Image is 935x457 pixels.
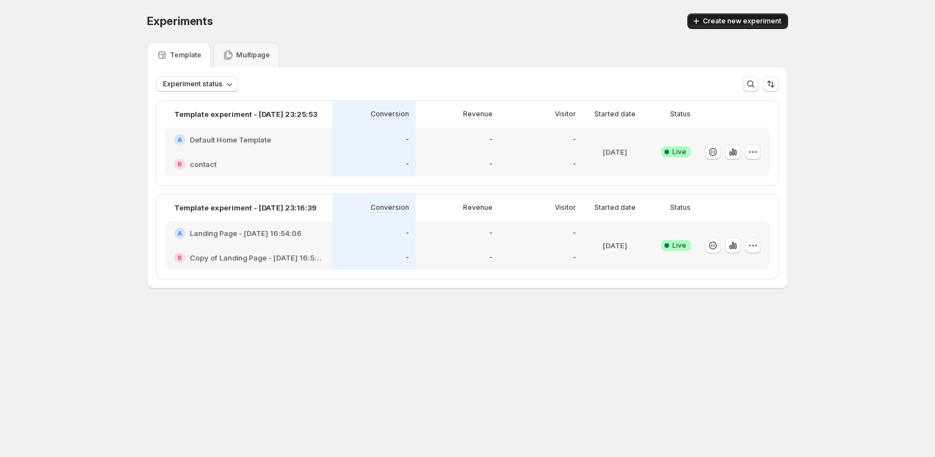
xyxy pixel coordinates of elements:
p: Conversion [371,110,409,119]
p: Started date [594,110,636,119]
p: Template [170,51,201,60]
p: - [406,160,409,169]
h2: Default Home Template [190,134,271,145]
p: - [406,135,409,144]
p: Revenue [463,110,493,119]
p: Template experiment - [DATE] 23:25:53 [174,109,317,120]
h2: contact [190,159,216,170]
span: Live [672,148,686,156]
h2: B [178,161,182,168]
span: Experiment status [163,80,223,89]
h2: B [178,254,182,261]
p: Status [670,203,691,212]
p: Revenue [463,203,493,212]
span: Live [672,241,686,250]
p: - [573,253,576,262]
p: - [406,229,409,238]
p: [DATE] [603,240,627,251]
p: Template experiment - [DATE] 23:16:39 [174,202,317,213]
h2: A [178,136,182,143]
h2: A [178,230,182,237]
span: Create new experiment [703,17,781,26]
p: Visitor [555,110,576,119]
h2: Landing Page - [DATE] 16:54:06 [190,228,302,239]
p: Multipage [236,51,270,60]
p: - [489,135,493,144]
button: Create new experiment [687,13,788,29]
p: - [573,160,576,169]
p: Visitor [555,203,576,212]
h2: Copy of Landing Page - [DATE] 16:54:06 [190,252,323,263]
p: - [489,253,493,262]
p: Status [670,110,691,119]
p: - [573,229,576,238]
p: - [573,135,576,144]
p: - [489,229,493,238]
p: Started date [594,203,636,212]
button: Experiment status [156,76,238,92]
p: - [406,253,409,262]
p: [DATE] [603,146,627,158]
span: Experiments [147,14,213,28]
p: Conversion [371,203,409,212]
button: Sort the results [763,76,779,92]
p: - [489,160,493,169]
